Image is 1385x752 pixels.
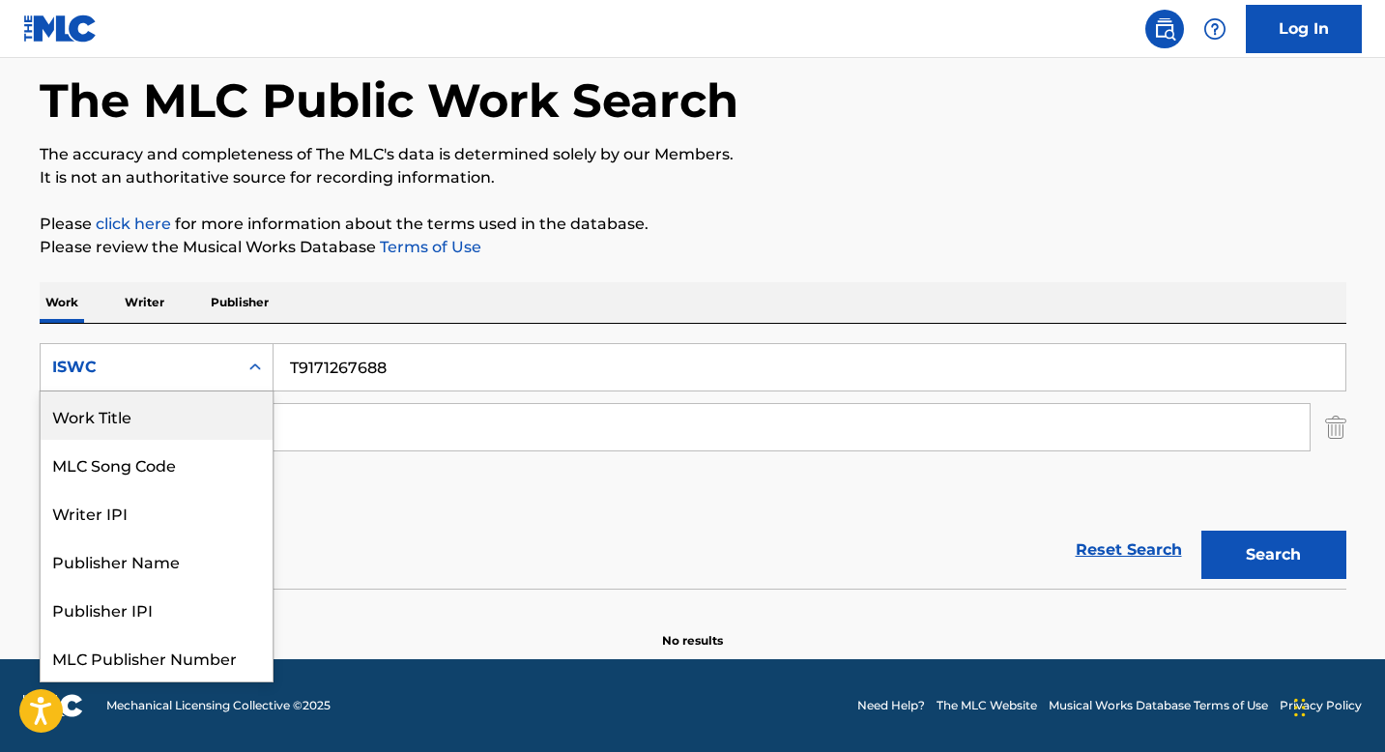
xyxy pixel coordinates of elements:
p: No results [662,609,723,650]
img: logo [23,694,83,717]
p: Writer [119,282,170,323]
div: Drag [1294,679,1306,737]
div: Help [1196,10,1234,48]
p: The accuracy and completeness of The MLC's data is determined solely by our Members. [40,143,1346,166]
div: Writer IPI [41,488,273,536]
img: MLC Logo [23,14,98,43]
a: Musical Works Database Terms of Use [1049,697,1268,714]
div: ISWC [52,356,226,379]
span: Mechanical Licensing Collective © 2025 [106,697,331,714]
h1: The MLC Public Work Search [40,72,738,130]
div: MLC Publisher Number [41,633,273,681]
a: Need Help? [857,697,925,714]
a: The MLC Website [937,697,1037,714]
a: Reset Search [1066,529,1192,571]
form: Search Form [40,343,1346,589]
a: click here [96,215,171,233]
p: Publisher [205,282,274,323]
p: Work [40,282,84,323]
p: Please review the Musical Works Database [40,236,1346,259]
div: Work Title [41,391,273,440]
div: Publisher IPI [41,585,273,633]
div: Publisher Name [41,536,273,585]
button: Search [1201,531,1346,579]
a: Public Search [1145,10,1184,48]
a: Terms of Use [376,238,481,256]
img: Delete Criterion [1325,403,1346,451]
p: It is not an authoritative source for recording information. [40,166,1346,189]
a: Log In [1246,5,1362,53]
img: search [1153,17,1176,41]
iframe: Chat Widget [1288,659,1385,752]
div: MLC Song Code [41,440,273,488]
a: Privacy Policy [1280,697,1362,714]
p: Please for more information about the terms used in the database. [40,213,1346,236]
img: help [1203,17,1226,41]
